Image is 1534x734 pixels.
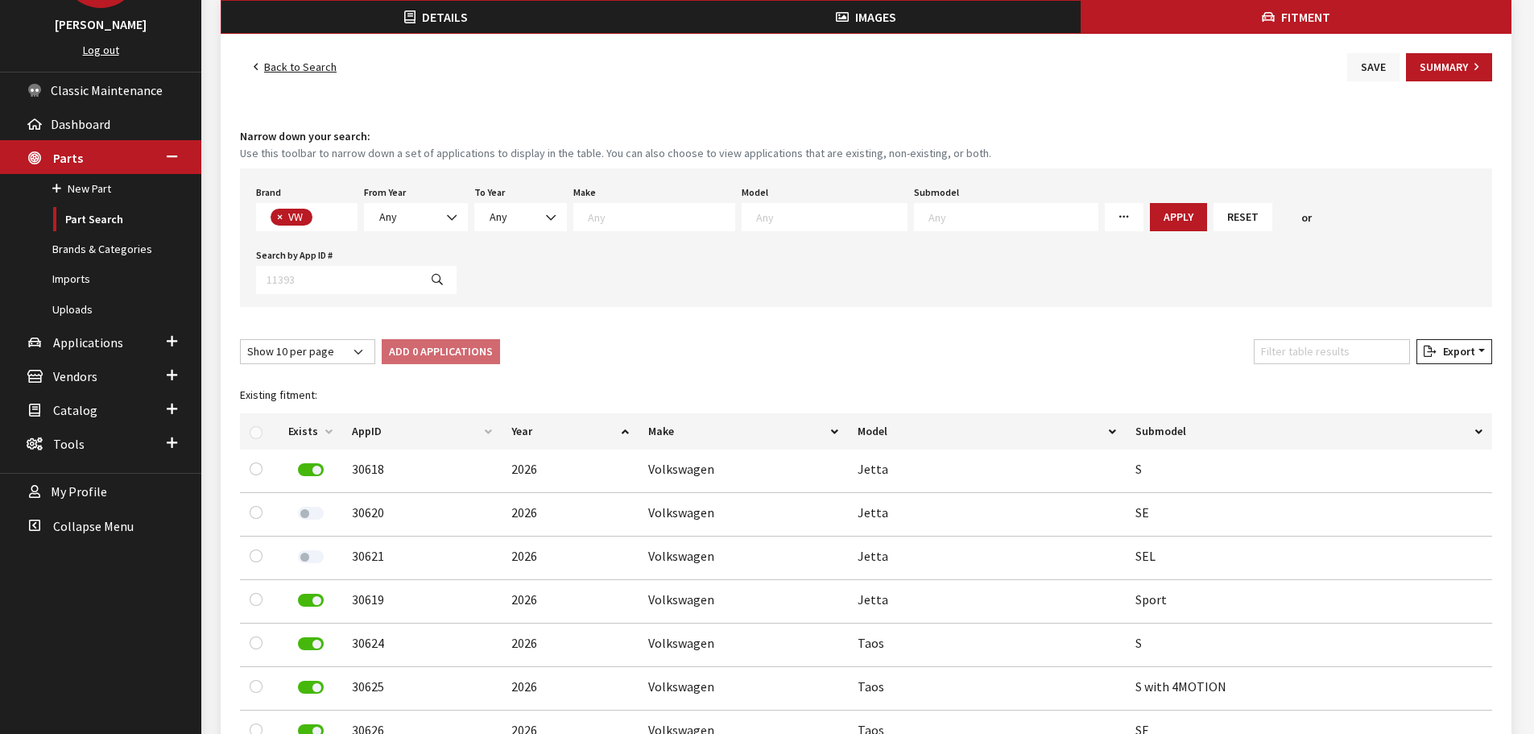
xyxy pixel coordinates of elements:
[1126,580,1492,624] td: Sport
[474,185,505,200] label: To Year
[502,493,639,537] td: 2026
[1347,53,1400,81] button: Save
[502,667,639,711] td: 2026
[364,185,406,200] label: From Year
[490,209,507,224] span: Any
[51,484,107,500] span: My Profile
[639,624,848,667] td: Volkswagen
[639,667,848,711] td: Volkswagen
[1416,339,1492,364] button: Export
[588,209,734,224] textarea: Search
[639,493,848,537] td: Volkswagen
[502,450,639,493] td: 2026
[379,209,397,224] span: Any
[1406,53,1492,81] button: Summary
[848,493,1126,537] td: Jetta
[256,248,333,263] label: Search by App ID #
[1150,203,1207,231] button: Apply
[1126,493,1492,537] td: SE
[53,402,97,418] span: Catalog
[221,1,651,33] button: Details
[928,209,1098,224] textarea: Search
[240,128,1492,145] h4: Narrow down your search:
[1437,344,1475,359] span: Export
[639,413,848,450] th: Make: activate to sort column ascending
[848,413,1126,450] th: Model: activate to sort column ascending
[485,209,556,226] span: Any
[1301,209,1312,226] span: or
[422,9,468,25] span: Details
[16,15,185,34] h3: [PERSON_NAME]
[277,209,283,224] span: ×
[573,185,596,200] label: Make
[53,518,134,534] span: Collapse Menu
[298,550,324,563] label: Add Application
[298,507,324,520] label: Add Application
[651,1,1081,33] button: Images
[848,624,1126,667] td: Taos
[342,450,502,493] td: 30618
[53,436,85,452] span: Tools
[848,537,1126,580] td: Jetta
[240,53,350,81] a: Back to Search
[639,537,848,580] td: Volkswagen
[1281,9,1330,25] span: Fitment
[502,537,639,580] td: 2026
[474,203,567,231] span: Any
[374,209,457,226] span: Any
[298,681,324,694] label: Remove Application
[271,209,312,226] li: VW
[1126,624,1492,667] td: S
[848,450,1126,493] td: Jetta
[914,185,959,200] label: Submodel
[342,624,502,667] td: 30624
[298,637,324,650] label: Remove Application
[342,667,502,711] td: 30625
[256,185,281,200] label: Brand
[855,9,896,25] span: Images
[271,209,287,226] button: Remove item
[51,82,163,98] span: Classic Maintenance
[756,209,907,224] textarea: Search
[364,203,468,231] span: Any
[1126,537,1492,580] td: SEL
[639,450,848,493] td: Volkswagen
[287,209,307,224] span: VW
[742,185,768,200] label: Model
[848,667,1126,711] td: Taos
[316,211,325,226] textarea: Search
[1126,450,1492,493] td: S
[53,368,97,384] span: Vendors
[342,580,502,624] td: 30619
[53,150,83,166] span: Parts
[848,580,1126,624] td: Jetta
[51,116,110,132] span: Dashboard
[83,43,119,57] a: Log out
[279,413,342,450] th: Exists: activate to sort column ascending
[342,537,502,580] td: 30621
[298,463,324,476] label: Remove Application
[342,413,502,450] th: AppID: activate to sort column ascending
[502,624,639,667] td: 2026
[502,413,639,450] th: Year: activate to sort column ascending
[53,334,123,350] span: Applications
[1126,413,1492,450] th: Submodel: activate to sort column ascending
[1081,1,1511,33] button: Fitment
[256,266,419,294] input: 11393
[1126,667,1492,711] td: S with 4MOTION
[298,594,324,607] label: Remove Application
[502,580,639,624] td: 2026
[1214,203,1272,231] button: Reset
[1254,339,1410,364] input: Filter table results
[639,580,848,624] td: Volkswagen
[240,145,1492,162] small: Use this toolbar to narrow down a set of applications to display in the table. You can also choos...
[342,493,502,537] td: 30620
[240,377,1492,413] caption: Existing fitment:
